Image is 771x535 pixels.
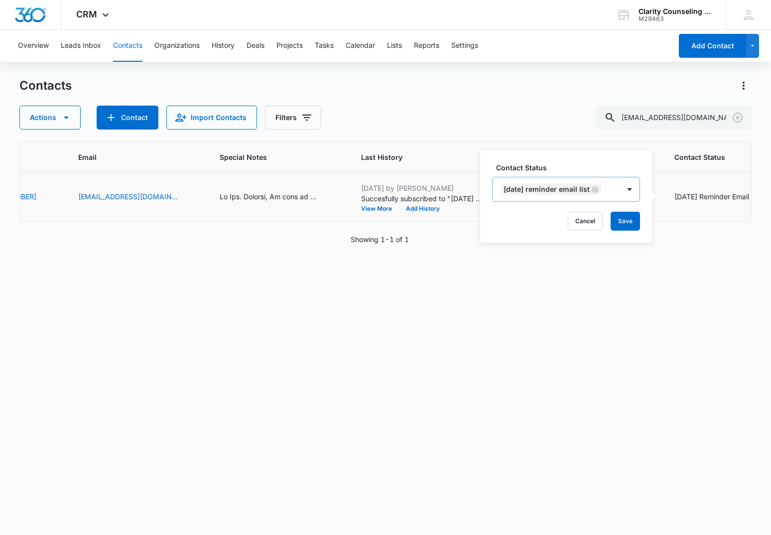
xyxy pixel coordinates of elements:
span: Contact Status [674,152,766,162]
button: Organizations [154,30,200,62]
div: account name [639,7,711,15]
p: [DATE] by [PERSON_NAME] [361,183,486,193]
label: Contact Status [496,162,644,173]
span: CRM [76,9,97,19]
button: Lists [387,30,402,62]
button: Filters [265,106,321,130]
button: Add Contact [97,106,158,130]
a: [EMAIL_ADDRESS][DOMAIN_NAME] [78,191,178,202]
button: View More [361,206,399,212]
div: Email - l.whitman0513@gmail.com - Select to Edit Field [78,191,196,203]
span: Special Notes [220,152,323,162]
button: Save [611,212,640,231]
p: Showing 1-1 of 1 [351,234,409,245]
button: Contacts [113,30,142,62]
div: [DATE] Reminder Email List [504,186,590,193]
button: Actions [736,78,752,94]
button: Settings [451,30,478,62]
button: Tasks [315,30,334,62]
button: Leads Inbox [61,30,101,62]
div: Special Notes - Hi Mrs. Justice, My name is Lindsey Whitman, I am 25 years old and seeking a ther... [220,191,337,203]
input: Search Contacts [596,106,752,130]
button: Clear [730,110,746,126]
button: Projects [276,30,303,62]
div: account id [639,15,711,22]
button: History [212,30,235,62]
div: Lo Ips. Dolorsi, Am cons ad Elitsed Doeiusm, T in 75 utlab etd mag aliquae a minimveni qu nostrud... [220,191,319,202]
button: Overview [18,30,49,62]
button: Reports [414,30,439,62]
button: Cancel [568,212,603,231]
button: Add Contact [679,34,746,58]
button: Import Contacts [166,106,257,130]
button: Deals [247,30,264,62]
div: [DATE] Reminder Email List [674,191,763,202]
span: Email [78,152,181,162]
button: Actions [19,106,81,130]
span: Last History [361,152,471,162]
button: Add History [399,206,447,212]
button: Calendar [346,30,375,62]
div: Remove Saturday Reminder Email List [590,186,599,193]
p: Succesfully subscribed to "[DATE] Reminder". [361,193,486,204]
h1: Contacts [19,78,72,93]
